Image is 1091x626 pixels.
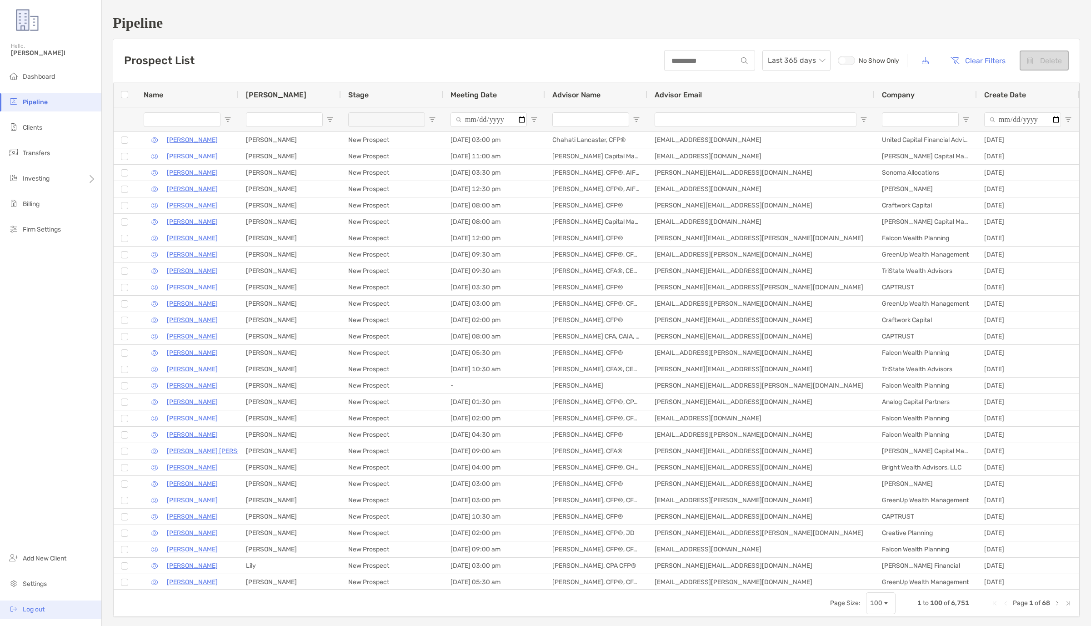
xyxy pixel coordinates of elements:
[545,492,647,508] div: [PERSON_NAME], CFP®, CFA®, CDFA®
[977,296,1079,312] div: [DATE]
[167,167,218,178] a: [PERSON_NAME]
[341,525,443,541] div: New Prospect
[977,312,1079,328] div: [DATE]
[443,148,545,164] div: [DATE] 11:00 am
[167,527,218,539] a: [PERSON_NAME]
[8,121,19,132] img: clients icon
[239,443,341,459] div: [PERSON_NAME]
[545,230,647,246] div: [PERSON_NAME], CFP®
[167,282,218,293] a: [PERSON_NAME]
[341,345,443,361] div: New Prospect
[341,328,443,344] div: New Prospect
[341,263,443,279] div: New Prospect
[443,328,545,344] div: [DATE] 08:00 am
[875,181,977,197] div: [PERSON_NAME]
[167,544,218,555] p: [PERSON_NAME]
[239,509,341,525] div: [PERSON_NAME]
[647,459,875,475] div: [PERSON_NAME][EMAIL_ADDRESS][DOMAIN_NAME]
[545,132,647,148] div: Chahati Lancaster, CFP®
[875,427,977,443] div: Falcon Wealth Planning
[545,459,647,475] div: [PERSON_NAME], CFP®, CHFC®, CLU®
[167,265,218,277] p: [PERSON_NAME]
[167,134,218,146] p: [PERSON_NAME]
[977,558,1079,574] div: [DATE]
[875,148,977,164] div: [PERSON_NAME] Capital Management
[647,443,875,459] div: [PERSON_NAME][EMAIL_ADDRESS][DOMAIN_NAME]
[167,478,218,490] a: [PERSON_NAME]
[167,200,218,211] a: [PERSON_NAME]
[875,361,977,377] div: TriState Wealth Advisors
[545,148,647,164] div: [PERSON_NAME] Capital Management
[545,541,647,557] div: [PERSON_NAME], CFP®, CFA®
[443,509,545,525] div: [DATE] 10:30 am
[167,380,218,391] p: [PERSON_NAME]
[875,132,977,148] div: United Capital Financial Advisors, LLC
[239,394,341,410] div: [PERSON_NAME]
[545,165,647,181] div: [PERSON_NAME], CFP®, AIF®
[860,116,867,123] button: Open Filter Menu
[977,427,1079,443] div: [DATE]
[341,361,443,377] div: New Prospect
[239,574,341,590] div: [PERSON_NAME]
[875,525,977,541] div: Creative Planning
[341,476,443,492] div: New Prospect
[647,509,875,525] div: [PERSON_NAME][EMAIL_ADDRESS][DOMAIN_NAME]
[545,181,647,197] div: [PERSON_NAME], CFP®, AIF®
[875,214,977,230] div: [PERSON_NAME] Capital Management
[23,606,45,613] span: Log out
[341,181,443,197] div: New Prospect
[977,459,1079,475] div: [DATE]
[655,112,856,127] input: Advisor Email Filter Input
[875,345,977,361] div: Falcon Wealth Planning
[167,413,218,424] a: [PERSON_NAME]
[443,214,545,230] div: [DATE] 08:00 am
[647,541,875,557] div: [EMAIL_ADDRESS][DOMAIN_NAME]
[167,462,218,473] p: [PERSON_NAME]
[239,230,341,246] div: [PERSON_NAME]
[167,183,218,195] p: [PERSON_NAME]
[239,525,341,541] div: [PERSON_NAME]
[429,116,436,123] button: Open Filter Menu
[341,443,443,459] div: New Prospect
[443,181,545,197] div: [DATE] 12:30 pm
[647,148,875,164] div: [EMAIL_ADDRESS][DOMAIN_NAME]
[167,445,270,457] a: [PERSON_NAME] [PERSON_NAME]
[443,541,545,557] div: [DATE] 09:00 am
[167,314,218,326] a: [PERSON_NAME]
[144,112,220,127] input: Name Filter Input
[882,112,959,127] input: Company Filter Input
[246,112,323,127] input: Booker Filter Input
[341,165,443,181] div: New Prospect
[144,91,163,99] span: Name
[167,151,218,162] p: [PERSON_NAME]
[167,331,218,342] p: [PERSON_NAME]
[545,574,647,590] div: [PERSON_NAME], CFP®, CFA®, CDFA®
[8,578,19,589] img: settings icon
[224,116,231,123] button: Open Filter Menu
[443,132,545,148] div: [DATE] 03:00 pm
[239,492,341,508] div: [PERSON_NAME]
[647,296,875,312] div: [EMAIL_ADDRESS][PERSON_NAME][DOMAIN_NAME]
[23,98,48,106] span: Pipeline
[239,296,341,312] div: [PERSON_NAME]
[167,396,218,408] a: [PERSON_NAME]
[8,223,19,234] img: firm-settings icon
[167,560,218,571] a: [PERSON_NAME]
[647,574,875,590] div: [EMAIL_ADDRESS][PERSON_NAME][DOMAIN_NAME]
[977,165,1079,181] div: [DATE]
[443,378,545,394] div: -
[977,181,1079,197] div: [DATE]
[875,312,977,328] div: Craftwork Capital
[239,476,341,492] div: [PERSON_NAME]
[443,345,545,361] div: [DATE] 05:30 pm
[875,509,977,525] div: CAPTRUST
[977,197,1079,213] div: [DATE]
[23,580,47,588] span: Settings
[647,230,875,246] div: [PERSON_NAME][EMAIL_ADDRESS][PERSON_NAME][DOMAIN_NAME]
[977,328,1079,344] div: [DATE]
[167,495,218,506] p: [PERSON_NAME]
